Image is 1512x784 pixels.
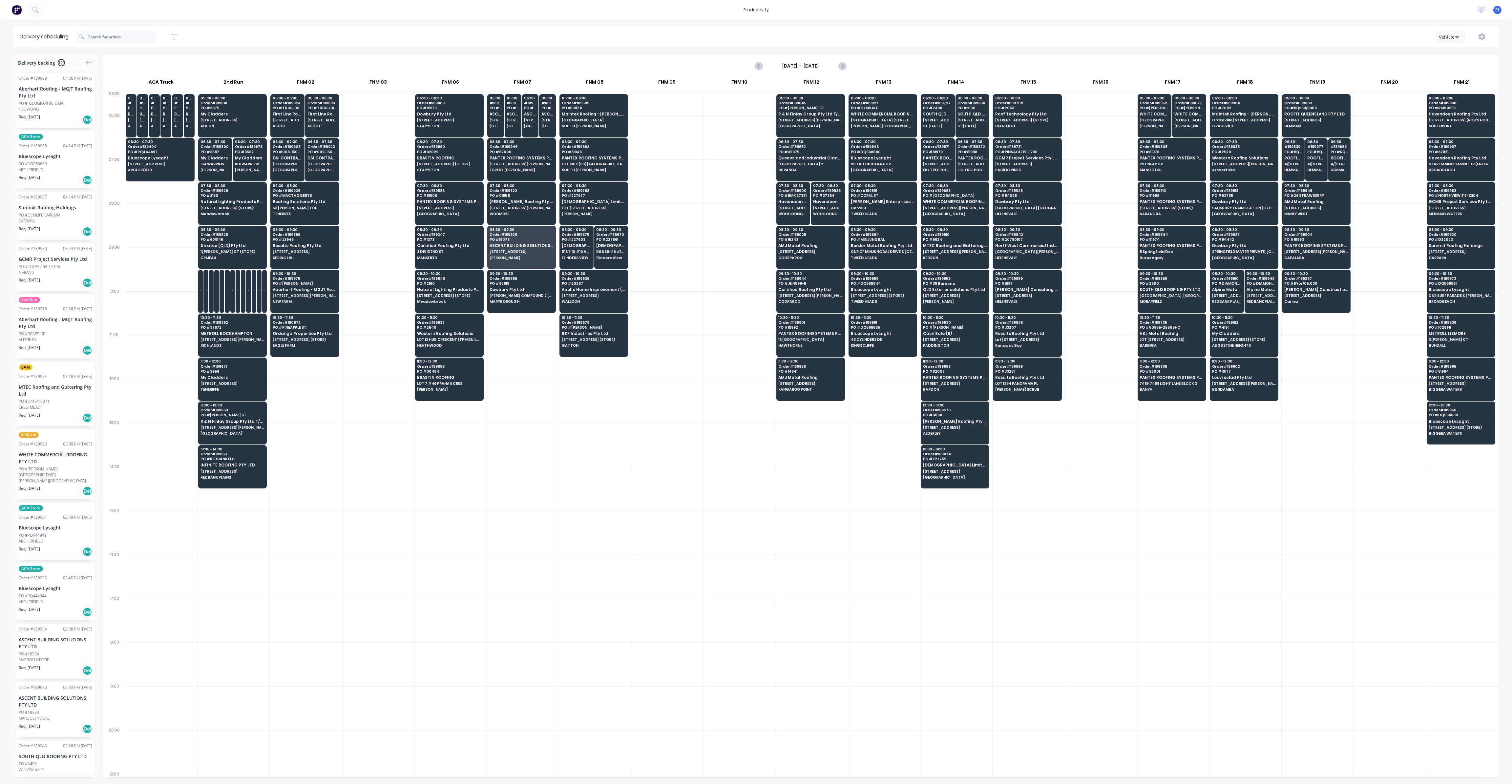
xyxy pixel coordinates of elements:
span: ASCENT BUILDING SOLUTIONS PTY LTD [507,112,519,116]
span: 164 WARRIEWOOD ST [235,162,264,166]
span: 06:30 - 07:30 [1429,140,1492,144]
span: PO # RQ899/10362 [1331,150,1349,154]
div: PO #[GEOGRAPHIC_DATA] [19,100,65,106]
span: # 189654 [151,101,157,105]
span: 4/[STREET_ADDRESS][PERSON_NAME] (STORE) [1307,162,1325,166]
span: 06:30 - 07:30 [128,140,192,144]
span: 05:30 [151,96,157,100]
span: WHITE COMMERCIAL ROOFING PTY LTD [851,112,914,116]
span: 06:30 [1284,140,1302,144]
span: BURANDA [778,168,842,172]
span: PO # RQ843/10361 [1284,150,1302,154]
span: Order # 189662 [562,145,625,149]
span: 05:30 [128,96,135,100]
span: 06:30 [1331,140,1349,144]
span: PO # 3587 [235,150,264,154]
span: PO # 2488 [923,106,953,110]
span: 05:30 - 06:30 [778,96,842,100]
span: # 189931 [490,101,502,105]
span: # 189689 [1331,145,1349,149]
span: ACA Store [19,134,43,140]
span: ASCENT BUILDING SOLUTIONS PTY LTD [541,112,554,116]
span: PANTEX ROOFING SYSTEMS PTY LTD [957,156,987,160]
span: PO # 82006 [490,150,553,154]
span: 06:30 [1307,140,1325,144]
span: Order # 189923 [307,145,337,149]
span: [GEOGRAPHIC_DATA] [490,124,502,128]
span: [GEOGRAPHIC_DATA] [562,118,625,122]
span: ARCHERFIELD [128,124,135,128]
span: Order # 189603 [1284,101,1348,105]
span: 05:30 [524,96,536,100]
div: Bluescope Lysaght [19,153,92,160]
span: PANTEX ROOFING SYSTEMS PTY LTD [923,156,953,160]
span: # 189891 [541,101,554,105]
span: ARCHERFIELD [186,124,192,128]
span: 05:30 [490,96,502,100]
span: # 189839 [1284,145,1302,149]
span: Bluescope Lysaght [128,112,135,116]
span: Havendeen Roofing Pty Ltd [1429,156,1492,160]
span: Order # 189800 [200,145,230,149]
span: Bluescope Lysaght [128,156,192,160]
span: [STREET_ADDRESS][PERSON_NAME] (STORE) [163,118,169,122]
span: # 189552 [128,101,135,105]
span: PO # DQ568808 [186,106,192,110]
span: ASCENT BUILDING SOLUTIONS PTY LTD [490,112,502,116]
span: 05:30 [139,96,146,100]
span: PO # 7082 [1212,106,1276,110]
span: Order # 189841 [200,101,264,105]
span: [STREET_ADDRESS] (STORE) [490,118,502,122]
span: PO # 81978 [1140,150,1203,154]
span: ARCHERFIELD [151,124,157,128]
span: 06:30 - 07:30 [307,140,337,144]
span: 06:30 - 07:30 [851,140,914,144]
span: [STREET_ADDRESS] (STORE) [417,162,481,166]
span: PO # 81946 [562,150,625,154]
span: [STREET_ADDRESS] (STORE) [507,118,519,122]
span: PO # RQ953/10106 [1284,106,1348,110]
span: PO # [PERSON_NAME] ST [778,106,842,110]
div: FNM 08 [559,76,631,91]
div: ACA Truck [125,76,197,91]
div: 05:30 [103,90,125,112]
span: ST [DATE] [923,124,953,128]
span: Order # 189893 [307,101,337,105]
div: Aberhart Roofing - MGJT Roofing Pty Ltd [19,85,92,99]
span: LOT 1302 (38) [GEOGRAPHIC_DATA] [562,162,625,166]
span: # 189726 [163,101,169,105]
span: Order # 189404 [128,145,192,149]
span: 05:30 - 06:30 [1140,96,1169,100]
span: ROOFIT QUEENSLAND PTY LTD [1307,156,1325,160]
span: SOUTH [PERSON_NAME] [562,124,625,128]
span: WHITE COMMERCIAL ROOFING PTY LTD [1140,112,1169,116]
span: Order # 189645 [778,101,842,105]
span: PO # [PERSON_NAME][GEOGRAPHIC_DATA] [1140,106,1169,110]
span: 06:30 - 07:30 [1212,140,1276,144]
span: ARCHERFIELD [139,124,146,128]
span: Order # 189872 [957,145,987,149]
img: Factory [12,5,22,15]
span: PO # 81979 [923,150,953,154]
span: Order # 189964 [1212,101,1276,105]
span: ARCHERFIELD [163,124,169,128]
span: STAPYLTON [417,168,481,172]
span: Delivery backlog [18,59,55,66]
span: Havendeen Roofing Pty Ltd [1429,112,1492,116]
div: FNM 02 [270,76,342,91]
div: FNM 03 [342,76,414,91]
span: 05:30 - 06:30 [1284,96,1348,100]
div: Del [82,115,92,125]
span: PANTEX ROOFING SYSTEMS PTY LTD [562,156,625,160]
span: Order # 189946 [490,145,553,149]
span: 05:30 [163,96,169,100]
div: FNM 13 [848,76,920,91]
span: STAR CASINO CASINO DR (ENTER FROM [PERSON_NAME] DR) [1429,162,1492,166]
span: Order # 189673 [235,145,264,149]
span: 05:30 - 06:30 [923,96,953,100]
span: Bluescope Lysaght [151,112,157,116]
span: Order # 189731 [995,145,1059,149]
span: 05:30 [507,96,519,100]
span: [GEOGRAPHIC_DATA] [STREET_ADDRESS] [851,118,914,122]
span: Maintek Roofing - [PERSON_NAME] [562,112,625,116]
